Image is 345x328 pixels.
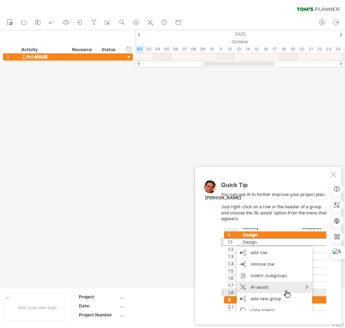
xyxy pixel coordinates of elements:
[171,45,180,53] div: Monday, 6 October 2025
[7,53,18,60] div: 1
[4,294,71,321] div: Add your own logo
[234,45,243,53] div: Monday, 13 October 2025
[120,303,180,309] div: ....
[279,45,288,53] div: Saturday, 18 October 2025
[315,45,324,53] div: Wednesday, 22 October 2025
[221,182,329,192] div: Quick Tip
[306,45,315,53] div: Tuesday, 21 October 2025
[120,294,180,300] div: ....
[79,312,118,318] div: Project Number
[207,45,216,53] div: Friday, 10 October 2025
[261,45,270,53] div: Thursday, 16 October 2025
[135,45,144,53] div: Thursday, 2 October 2025
[297,45,306,53] div: Monday, 20 October 2025
[79,294,118,300] div: Project:
[205,195,241,201] div: [PERSON_NAME]
[333,45,342,53] div: Friday, 24 October 2025
[216,45,225,53] div: Saturday, 11 October 2025
[243,45,252,53] div: Tuesday, 14 October 2025
[144,45,153,53] div: Friday, 3 October 2025
[252,45,261,53] div: Wednesday, 15 October 2025
[102,46,117,53] div: Status
[270,45,279,53] div: Friday, 17 October 2025
[332,322,344,328] div: v 422
[72,46,94,53] div: Resource
[153,45,162,53] div: Saturday, 4 October 2025
[288,45,297,53] div: Sunday, 19 October 2025
[225,45,234,53] div: Sunday, 12 October 2025
[120,312,180,318] div: ....
[162,45,171,53] div: Sunday, 5 October 2025
[189,45,198,53] div: Wednesday, 8 October 2025
[21,46,64,53] div: Activity
[198,45,207,53] div: Thursday, 9 October 2025
[79,303,118,309] div: Date:
[324,45,333,53] div: Thursday, 23 October 2025
[221,182,329,311] div: You can use AI to further improve your project plan. Just right-click on a row or the header of a...
[180,45,189,53] div: Tuesday, 7 October 2025
[22,53,65,60] div: 工作分解結構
